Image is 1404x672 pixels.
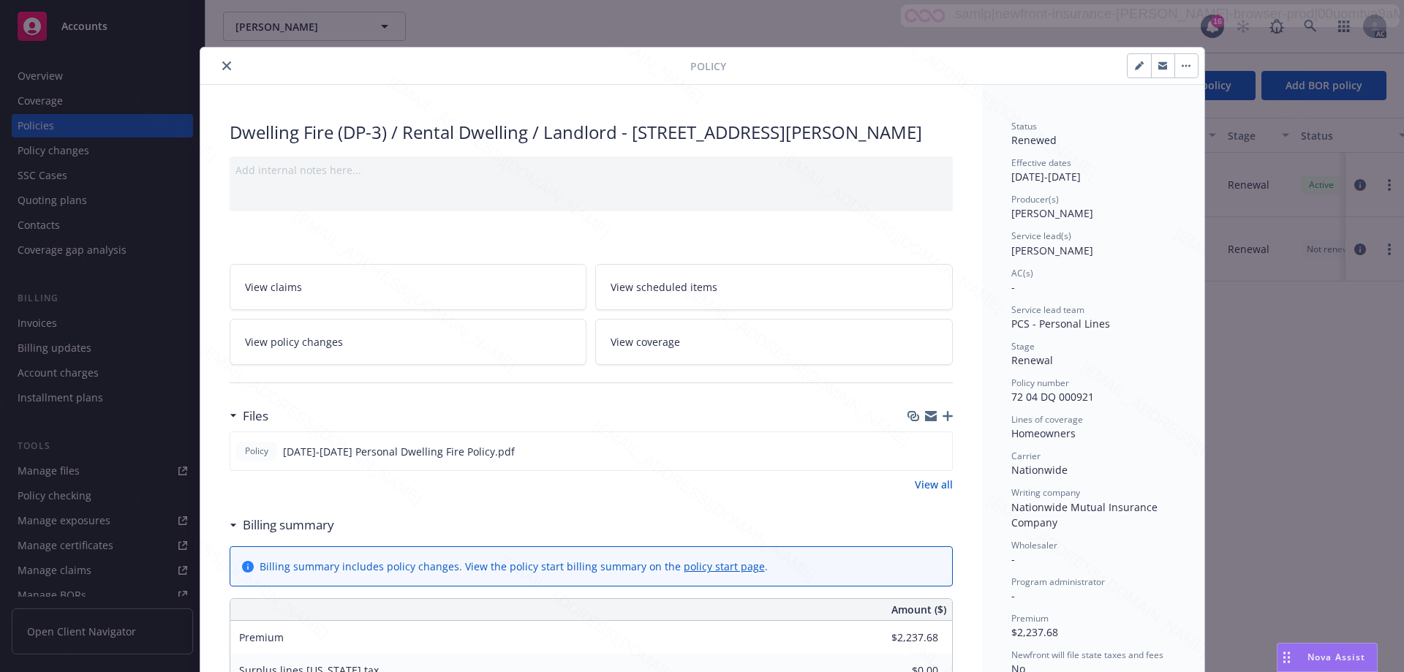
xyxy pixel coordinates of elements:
[1011,353,1053,367] span: Renewal
[1307,651,1365,663] span: Nova Assist
[1277,643,1296,671] div: Drag to move
[1011,340,1035,352] span: Stage
[910,444,921,459] button: download file
[243,407,268,426] h3: Files
[218,57,235,75] button: close
[1011,120,1037,132] span: Status
[230,319,587,365] a: View policy changes
[1011,317,1110,331] span: PCS - Personal Lines
[1011,649,1163,661] span: Newfront will file state taxes and fees
[1011,193,1059,205] span: Producer(s)
[260,559,768,574] div: Billing summary includes policy changes. View the policy start billing summary on the .
[230,516,334,535] div: Billing summary
[1011,377,1069,389] span: Policy number
[1011,612,1049,624] span: Premium
[595,264,953,310] a: View scheduled items
[684,559,765,573] a: policy start page
[915,477,953,492] a: View all
[611,279,717,295] span: View scheduled items
[245,279,302,295] span: View claims
[1011,280,1015,294] span: -
[1011,500,1160,529] span: Nationwide Mutual Insurance Company
[242,445,271,458] span: Policy
[1011,206,1093,220] span: [PERSON_NAME]
[1011,575,1105,588] span: Program administrator
[611,334,680,350] span: View coverage
[1011,156,1175,184] div: [DATE] - [DATE]
[1011,267,1033,279] span: AC(s)
[1011,552,1015,566] span: -
[1277,643,1378,672] button: Nova Assist
[690,58,726,74] span: Policy
[1011,230,1071,242] span: Service lead(s)
[1011,156,1071,169] span: Effective dates
[1011,390,1094,404] span: 72 04 DQ 000921
[1011,133,1057,147] span: Renewed
[891,602,946,617] span: Amount ($)
[595,319,953,365] a: View coverage
[1011,539,1057,551] span: Wholesaler
[1011,450,1041,462] span: Carrier
[1011,486,1080,499] span: Writing company
[852,627,947,649] input: 0.00
[230,264,587,310] a: View claims
[1011,589,1015,603] span: -
[235,162,947,178] div: Add internal notes here...
[283,444,515,459] span: [DATE]-[DATE] Personal Dwelling Fire Policy.pdf
[1011,243,1093,257] span: [PERSON_NAME]
[245,334,343,350] span: View policy changes
[1011,625,1058,639] span: $2,237.68
[243,516,334,535] h3: Billing summary
[933,444,946,459] button: preview file
[1011,303,1084,316] span: Service lead team
[230,407,268,426] div: Files
[1011,413,1083,426] span: Lines of coverage
[1011,463,1068,477] span: Nationwide
[1011,426,1175,441] div: Homeowners
[230,120,953,145] div: Dwelling Fire (DP-3) / Rental Dwelling / Landlord - [STREET_ADDRESS][PERSON_NAME]
[239,630,284,644] span: Premium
